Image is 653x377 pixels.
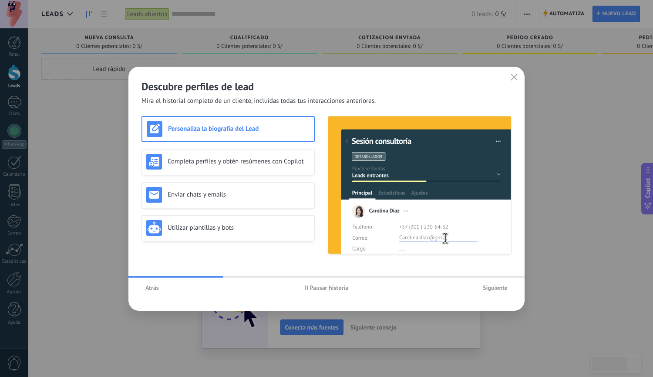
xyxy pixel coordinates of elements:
[141,281,163,294] button: Atrás
[141,97,376,105] span: Mira el historial completo de un cliente, incluidas todas tus interacciones anteriores.
[479,281,512,294] button: Siguiente
[168,125,310,133] h3: Personaliza la biografía del Lead
[145,285,159,291] span: Atrás
[141,80,512,93] h2: Descubre perfiles de lead
[483,285,508,291] span: Siguiente
[310,285,349,291] span: Pausar historia
[168,190,310,199] h3: Enviar chats y emails
[168,224,310,232] h3: Utilizar plantillas y bots
[301,281,353,294] button: Pausar historia
[168,157,310,166] h3: Completa perfiles y obtén resúmenes con Copilot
